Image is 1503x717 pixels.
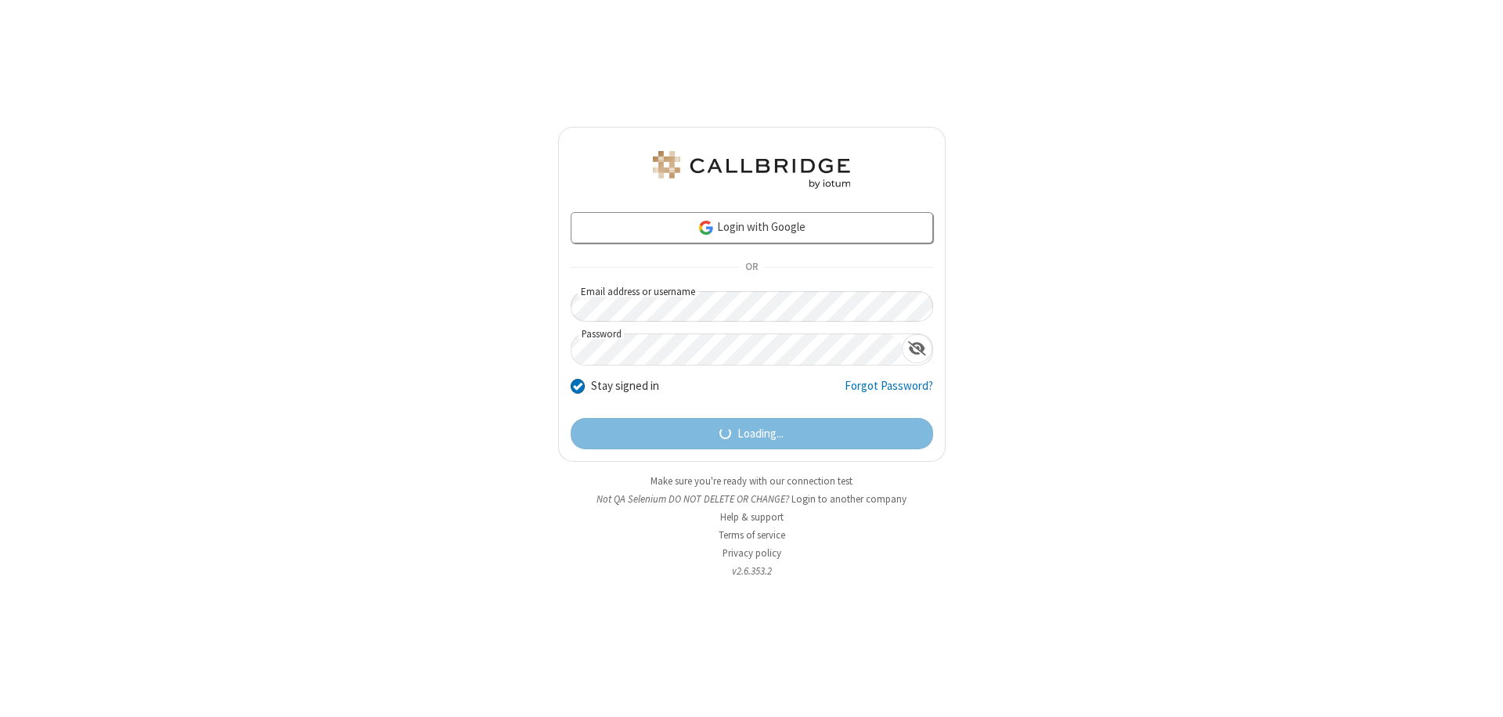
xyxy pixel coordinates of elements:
span: Loading... [737,425,784,443]
label: Stay signed in [591,377,659,395]
button: Login to another company [791,492,906,506]
img: google-icon.png [697,219,715,236]
iframe: Chat [1464,676,1491,706]
li: v2.6.353.2 [558,564,946,578]
input: Email address or username [571,291,933,322]
a: Terms of service [719,528,785,542]
a: Make sure you're ready with our connection test [651,474,852,488]
div: Show password [902,334,932,363]
a: Help & support [720,510,784,524]
img: QA Selenium DO NOT DELETE OR CHANGE [650,151,853,189]
a: Forgot Password? [845,377,933,407]
span: OR [739,257,764,279]
input: Password [571,334,902,365]
a: Privacy policy [723,546,781,560]
li: Not QA Selenium DO NOT DELETE OR CHANGE? [558,492,946,506]
button: Loading... [571,418,933,449]
a: Login with Google [571,212,933,243]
